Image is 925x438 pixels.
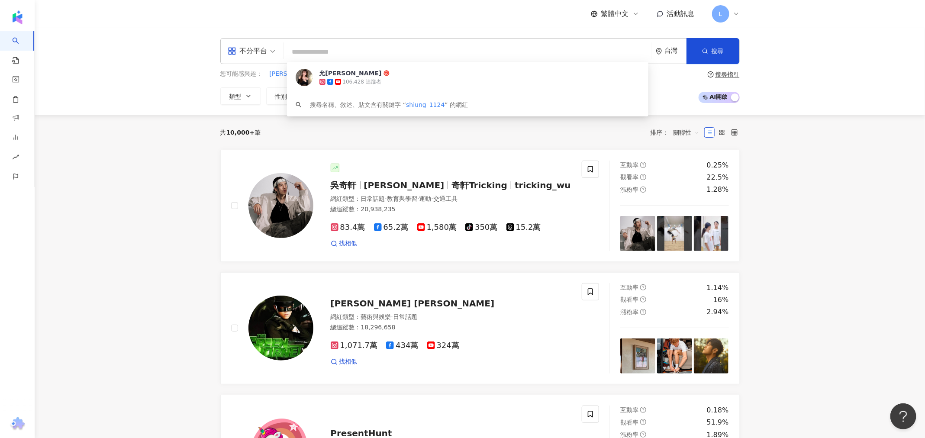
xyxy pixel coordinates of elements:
img: post-image [620,216,655,251]
span: question-circle [640,296,646,303]
div: 總追蹤數 ： 20,938,235 [331,205,572,214]
div: 總追蹤數 ： 18,296,658 [331,323,572,332]
img: post-image [694,338,729,374]
span: 1,071.7萬 [331,341,378,350]
button: 互動率 [364,87,411,105]
span: [PERSON_NAME] [327,70,377,78]
span: 運動 [419,195,431,202]
div: 51.9% [707,418,729,427]
span: 教育與學習 [387,195,417,202]
span: 繁體中文 [601,9,629,19]
div: 0.18% [707,406,729,415]
div: 16% [713,295,729,305]
span: question-circle [708,71,714,77]
span: 類型 [229,93,242,100]
span: 互動率 [620,406,638,413]
span: 關聯性 [674,126,699,139]
button: 更多篩選 [538,87,590,105]
iframe: Help Scout Beacon - Open [890,403,916,429]
span: 更多篩選 [557,93,581,100]
a: search [12,31,29,65]
span: 您可能感興趣： [220,70,263,78]
span: question-circle [640,432,646,438]
div: 0.25% [707,161,729,170]
span: · [391,313,393,320]
a: KOL Avatar[PERSON_NAME] [PERSON_NAME]網紅類型：藝術與娛樂·日常話題總追蹤數：18,296,6581,071.7萬434萬324萬找相似互動率question... [220,272,740,384]
span: 350萬 [465,223,497,232]
span: 搜尋 [712,48,724,55]
span: L [719,9,722,19]
div: 1.28% [707,185,729,194]
span: 性別 [275,93,287,100]
span: 奇軒Tricking [451,180,507,190]
img: post-image [657,216,692,251]
span: 互動率 [620,284,638,291]
a: 找相似 [331,239,358,248]
span: 434萬 [386,341,418,350]
div: 22.5% [707,173,729,182]
img: KOL Avatar [248,296,313,361]
span: 藝術與娛樂 [361,313,391,320]
span: 吳奇軒 [331,180,357,190]
span: 合作費用預估 [477,93,513,100]
span: Sha [407,70,419,78]
span: question-circle [640,187,646,193]
img: post-image [694,216,729,251]
img: chrome extension [9,417,26,431]
span: 漲粉率 [620,309,638,316]
span: 漲粉率 [620,186,638,193]
span: [PERSON_NAME] [PERSON_NAME] [331,298,495,309]
span: 觀看率 [620,296,638,303]
span: 10,000+ [226,129,255,136]
div: 共 筆 [220,129,261,136]
span: 15.2萬 [506,223,541,232]
button: 搜尋 [686,38,739,64]
div: 不分平台 [228,44,268,58]
span: · [385,195,387,202]
span: rise [12,148,19,168]
span: Shaq [385,70,400,78]
span: 日常話題 [361,195,385,202]
span: question-circle [640,162,646,168]
span: [PERSON_NAME] [364,180,445,190]
span: question-circle [640,419,646,425]
span: question-circle [640,174,646,180]
button: [PERSON_NAME] [269,69,320,79]
span: 追蹤數 [321,93,339,100]
div: 台灣 [665,47,686,55]
div: 網紅類型 ： [331,313,572,322]
span: 1,580萬 [417,223,457,232]
a: KOL Avatar吳奇軒[PERSON_NAME]奇軒Trickingtricking_wu網紅類型：日常話題·教育與學習·運動·交通工具總追蹤數：20,938,23583.4萬65.2萬1,... [220,150,740,262]
span: appstore [228,47,236,55]
span: 找相似 [339,357,358,366]
button: Sha [407,69,419,79]
a: 找相似 [331,357,358,366]
button: 合作費用預估 [468,87,533,105]
span: 日常話題 [393,313,417,320]
div: 搜尋指引 [716,71,740,78]
span: 互動率 [620,161,638,168]
button: 追蹤數 [312,87,359,105]
div: 排序： [651,126,704,139]
button: Shaq [384,69,400,79]
span: question-circle [640,284,646,290]
span: 漲粉率 [620,431,638,438]
span: 交通工具 [433,195,458,202]
span: [PERSON_NAME] [270,70,320,78]
span: · [417,195,419,202]
div: 1.14% [707,283,729,293]
button: 觀看率 [416,87,463,105]
img: post-image [657,338,692,374]
span: 65.2萬 [374,223,409,232]
span: 83.4萬 [331,223,365,232]
img: KOL Avatar [248,173,313,238]
span: 觀看率 [620,419,638,426]
span: question-circle [640,309,646,315]
button: 性別 [266,87,307,105]
span: tricking_wu [515,180,571,190]
span: 活動訊息 [667,10,695,18]
div: 網紅類型 ： [331,195,572,203]
span: 324萬 [427,341,459,350]
button: 類型 [220,87,261,105]
span: 觀看率 [425,93,443,100]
